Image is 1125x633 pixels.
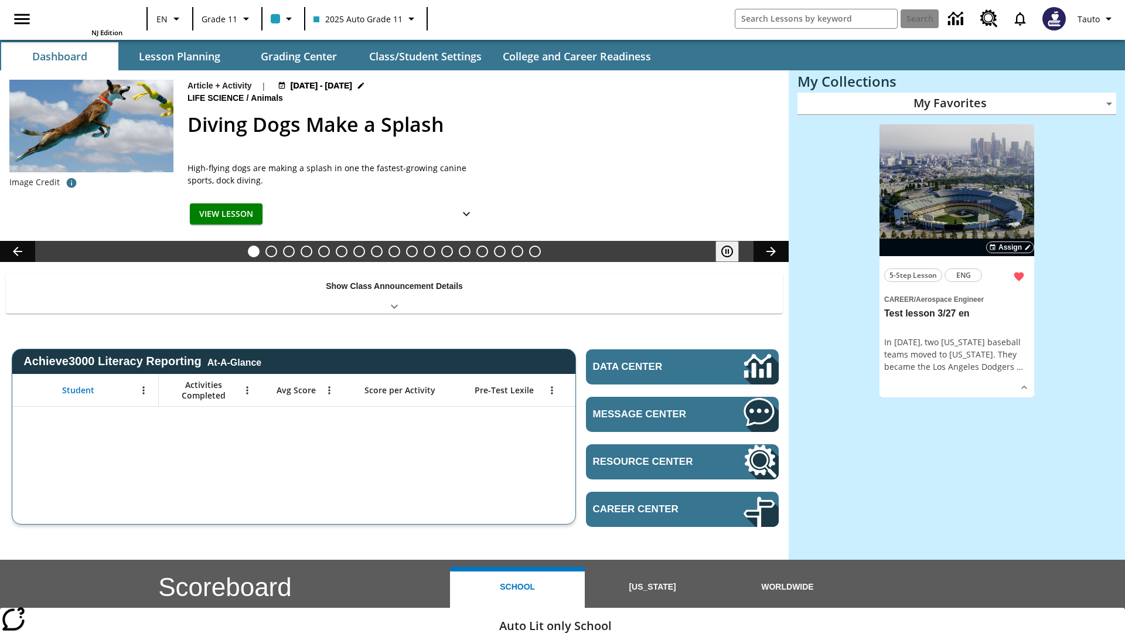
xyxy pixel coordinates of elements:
span: Animals [251,92,285,105]
span: 5-Step Lesson [889,269,937,281]
button: 5-Step Lesson [884,268,942,282]
a: Notifications [1005,4,1035,34]
div: Show Class Announcement Details [6,273,783,314]
button: Open Menu [321,382,338,399]
span: Message Center [593,409,708,420]
button: Show Details [1015,379,1033,396]
div: At-A-Glance [207,355,261,368]
button: View Lesson [190,203,262,225]
span: Data Center [593,361,704,373]
button: Worldwide [720,567,855,608]
a: Resource Center, Will open in new tab [973,3,1005,35]
span: Resource Center [593,456,708,468]
button: Open side menu [5,2,39,36]
span: Student [62,385,94,396]
button: Class: 2025 Auto Grade 11, Select your class [309,8,423,29]
span: / [914,295,916,304]
div: My Favorites [797,93,1116,115]
button: Slide 17 The Constitution's Balancing Act [529,246,541,257]
button: Lesson Planning [121,42,238,70]
p: Article + Activity [187,80,252,92]
span: Assign [998,242,1022,253]
button: Slide 16 Point of View [512,246,523,257]
button: Slide 10 The Invasion of the Free CD [406,246,418,257]
span: Avg Score [277,385,316,396]
button: Language: EN, Select a language [151,8,189,29]
button: Grading Center [240,42,357,70]
a: Home [46,5,122,28]
button: Image credit: Gloria Anderson/Alamy Stock Photo [60,172,83,193]
p: Image Credit [9,176,60,188]
span: Pre-Test Lexile [475,385,534,396]
a: Message Center [586,397,779,432]
h3: Test lesson 3/27 en [884,308,1029,320]
span: Score per Activity [364,385,435,396]
span: Tauto [1078,13,1100,25]
button: Slide 7 Solar Power to the People [353,246,365,257]
button: Open Menu [238,382,256,399]
button: Dashboard [1,42,118,70]
button: Slide 5 Cars of the Future? [318,246,330,257]
span: Career Center [593,503,708,515]
span: Grade 11 [202,13,237,25]
button: Open Menu [135,382,152,399]
button: Slide 14 Between Two Worlds [476,246,488,257]
a: Data Center [941,3,973,35]
div: High-flying dogs are making a splash in one the fastest-growing canine sports, dock diving. [187,162,480,186]
span: … [1017,361,1023,372]
p: Show Class Announcement Details [326,280,463,292]
button: College and Career Readiness [493,42,660,70]
button: Slide 12 Pre-release lesson [441,246,453,257]
span: Topic: Career/Aerospace Engineer [884,292,1029,305]
span: [DATE] - [DATE] [291,80,352,92]
span: NJ Edition [91,28,122,37]
button: Slide 15 Hooray for Constitution Day! [494,246,506,257]
button: Slide 2 Taking Movies to the X-Dimension [265,246,277,257]
button: Assign Choose Dates [986,241,1034,253]
span: 2025 Auto Grade 11 [313,13,403,25]
div: lesson details [879,124,1034,398]
a: Resource Center, Will open in new tab [586,444,779,479]
span: EN [156,13,168,25]
h3: My Collections [797,73,1116,90]
span: Activities Completed [165,380,242,401]
button: Slide 9 Fashion Forward in Ancient Rome [388,246,400,257]
button: Show Details [455,203,478,225]
button: Class color is light blue. Change class color [266,8,301,29]
a: Career Center [586,492,779,527]
button: Grade: Grade 11, Select a grade [197,8,258,29]
button: Slide 3 Do You Want Fries With That? [283,246,295,257]
span: Life Science [187,92,246,105]
button: Slide 6 The Last Homesteaders [336,246,347,257]
button: Slide 13 Career Lesson [459,246,471,257]
button: Select a new avatar [1035,4,1073,34]
input: search field [735,9,897,28]
button: Class/Student Settings [360,42,491,70]
button: Slide 11 Mixed Practice: Citing Evidence [424,246,435,257]
button: Aug 24 - Aug 25 Choose Dates [275,80,368,92]
button: Slide 8 Attack of the Terrifying Tomatoes [371,246,383,257]
span: | [261,80,266,92]
button: Lesson carousel, Next [754,241,789,262]
h2: Diving Dogs Make a Splash [187,110,775,139]
button: Profile/Settings [1073,8,1120,29]
span: Career [884,295,914,304]
span: Achieve3000 Literacy Reporting [23,355,261,368]
div: Home [46,4,122,37]
button: Remove from Favorites [1008,266,1029,287]
button: School [450,567,585,608]
button: ENG [945,268,982,282]
img: A dog is jumping high in the air in an attempt to grab a yellow toy with its mouth. [9,80,173,172]
img: Avatar [1042,7,1066,30]
button: Slide 4 Dirty Jobs Kids Had To Do [301,246,312,257]
button: Open Menu [543,382,561,399]
button: [US_STATE] [585,567,720,608]
button: Pause [715,241,739,262]
span: Aerospace Engineer [916,295,984,304]
div: Pause [715,241,751,262]
span: ENG [956,269,971,281]
div: In [DATE], two [US_STATE] baseball teams moved to [US_STATE]. They became the Los Angeles Dodgers [884,336,1029,373]
span: / [246,93,248,103]
a: Data Center [586,349,779,384]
